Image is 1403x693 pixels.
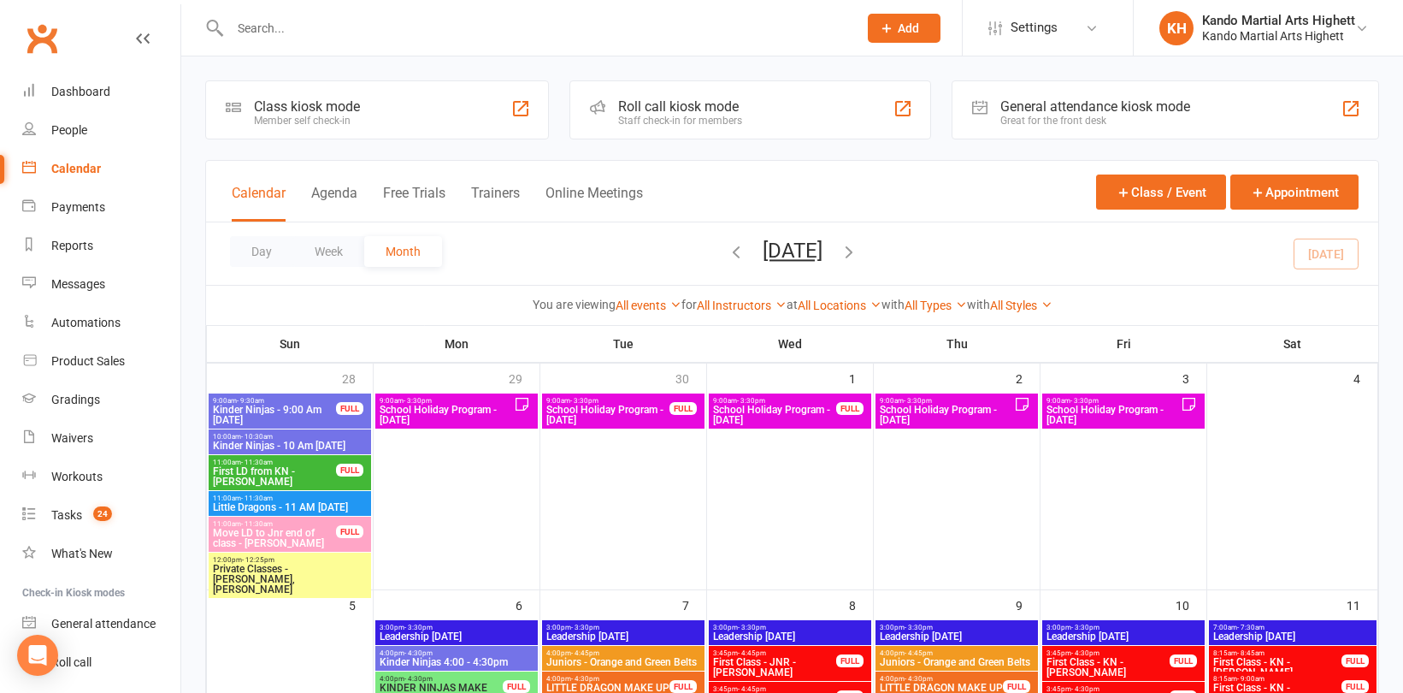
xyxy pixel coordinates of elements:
[798,299,881,312] a: All Locations
[1071,649,1099,657] span: - 4:30pm
[51,277,105,291] div: Messages
[336,525,363,538] div: FULL
[22,188,180,227] a: Payments
[1212,675,1342,683] span: 8:15am
[712,624,868,631] span: 3:00pm
[404,397,432,405] span: - 3:30pm
[1202,28,1355,44] div: Kando Martial Arts Highett
[1202,13,1355,28] div: Kando Martial Arts Highett
[51,123,87,137] div: People
[51,200,105,214] div: Payments
[905,624,933,631] span: - 3:30pm
[509,364,539,392] div: 29
[545,397,670,405] span: 9:00am
[905,299,967,312] a: All Types
[383,185,445,222] button: Free Trials
[51,508,82,522] div: Tasks
[349,590,373,619] div: 5
[22,381,180,419] a: Gradings
[21,17,63,60] a: Clubworx
[738,685,766,693] span: - 4:45pm
[51,547,113,560] div: What's New
[1212,631,1373,642] span: Leadership [DATE]
[712,685,837,693] span: 3:45pm
[571,649,599,657] span: - 4:45pm
[212,459,337,466] span: 11:00am
[241,495,273,502] span: - 11:30am
[879,649,1035,657] span: 4:00pm
[379,624,534,631] span: 3:00pm
[545,405,670,425] span: School Holiday Program - [DATE]
[682,590,706,619] div: 7
[618,115,742,127] div: Staff check-in for members
[1159,11,1194,45] div: KH
[212,405,337,425] span: Kinder Ninjas - 9:00 Am [DATE]
[1000,115,1190,127] div: Great for the front desk
[22,73,180,111] a: Dashboard
[22,227,180,265] a: Reports
[51,354,125,368] div: Product Sales
[533,298,616,311] strong: You are viewing
[545,675,670,683] span: 4:00pm
[232,185,286,222] button: Calendar
[22,150,180,188] a: Calendar
[1046,685,1170,693] span: 3:45pm
[22,458,180,496] a: Workouts
[1040,326,1207,362] th: Fri
[540,326,707,362] th: Tue
[881,298,905,311] strong: with
[1016,590,1040,619] div: 9
[874,326,1040,362] th: Thu
[879,397,1014,405] span: 9:00am
[707,326,874,362] th: Wed
[254,115,360,127] div: Member self check-in
[675,364,706,392] div: 30
[1003,680,1030,693] div: FULL
[342,364,373,392] div: 28
[1341,654,1369,667] div: FULL
[1212,649,1342,657] span: 8:15am
[1016,364,1040,392] div: 2
[1212,624,1373,631] span: 7:00am
[254,98,360,115] div: Class kiosk mode
[697,299,787,312] a: All Instructors
[1237,675,1264,683] span: - 9:00am
[379,649,534,657] span: 4:00pm
[712,631,868,642] span: Leadership [DATE]
[1000,98,1190,115] div: General attendance kiosk mode
[242,556,274,564] span: - 12:25pm
[879,657,1035,667] span: Juniors - Orange and Green Belts
[22,535,180,573] a: What's New
[669,402,697,415] div: FULL
[712,657,837,678] span: First Class - JNR - [PERSON_NAME]
[51,393,100,406] div: Gradings
[669,680,697,693] div: FULL
[1011,9,1058,47] span: Settings
[212,441,368,451] span: Kinder Ninjas - 10 Am [DATE]
[545,649,701,657] span: 4:00pm
[618,98,742,115] div: Roll call kiosk mode
[1096,175,1226,210] button: Class / Event
[379,631,534,642] span: Leadership [DATE]
[22,304,180,342] a: Automations
[879,675,1004,683] span: 4:00pm
[879,624,1035,631] span: 3:00pm
[241,520,273,528] span: - 11:30am
[1046,624,1201,631] span: 3:00pm
[22,111,180,150] a: People
[787,298,798,311] strong: at
[905,675,933,683] span: - 4:30pm
[849,590,873,619] div: 8
[22,643,180,682] a: Roll call
[22,342,180,381] a: Product Sales
[1170,654,1197,667] div: FULL
[1046,397,1181,405] span: 9:00am
[22,496,180,535] a: Tasks 24
[616,299,681,312] a: All events
[712,405,837,425] span: School Holiday Program - [DATE]
[212,397,337,405] span: 9:00am
[51,431,93,445] div: Waivers
[763,239,822,263] button: [DATE]
[1207,326,1378,362] th: Sat
[967,298,990,311] strong: with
